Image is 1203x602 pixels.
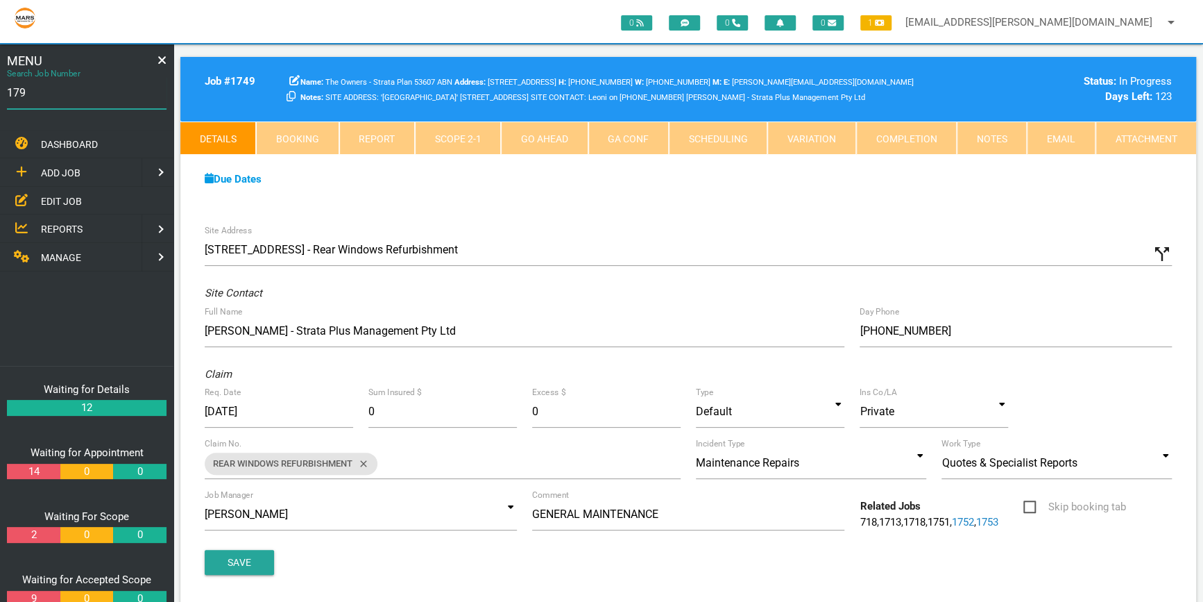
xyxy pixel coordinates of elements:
[1023,499,1125,516] span: Skip booking tab
[287,90,296,103] a: Click here copy customer information.
[621,15,652,31] span: 0
[41,252,81,263] span: MANAGE
[60,464,113,480] a: 0
[60,527,113,543] a: 0
[205,306,242,318] label: Full Name
[205,386,241,399] label: Req. Date
[205,287,262,299] i: Site Contact
[532,386,565,399] label: Excess $
[415,122,501,155] a: Scope 2-1
[41,224,83,235] span: REPORTS
[7,400,167,416] a: 12
[860,306,899,318] label: Day Phone
[903,516,925,528] a: 1718
[41,139,98,150] span: DASHBOARD
[180,122,256,155] a: Details
[696,386,713,399] label: Type
[767,122,855,155] a: Variation
[205,75,255,87] b: Job # 1749
[860,386,897,399] label: Ins Co/LA
[860,516,876,528] a: 718
[44,383,130,396] a: Waiting for Details
[812,15,844,31] span: 0
[941,437,980,450] label: Work Type
[44,510,129,523] a: Waiting For Scope
[205,453,377,475] div: REAR WINDOWS REFURBISHMENT
[532,489,569,501] label: Comment
[205,437,242,450] label: Claim No.
[713,78,722,87] b: M:
[41,195,82,206] span: EDIT JOB
[300,78,323,87] b: Name:
[454,78,486,87] b: Address:
[368,386,421,399] label: Sum Insured $
[205,489,253,501] label: Job Manager
[501,122,588,155] a: Go Ahead
[558,78,633,87] span: Home Phone
[860,500,920,512] b: Related Jobs
[339,122,415,155] a: Report
[856,122,957,155] a: Completion
[957,122,1027,155] a: Notes
[975,516,998,528] a: 1753
[1027,122,1095,155] a: Email
[205,368,232,381] i: Claim
[635,78,710,87] span: [PHONE_NUMBER]
[1105,90,1152,103] b: Days Left:
[300,93,323,102] b: Notes:
[31,446,144,459] a: Waiting for Appointment
[1152,244,1172,265] i: Click to show custom address field
[300,78,452,87] span: The Owners - Strata Plan 53607 ABN
[205,224,252,237] label: Site Address
[14,7,36,29] img: s3file
[41,167,80,178] span: ADD JOB
[558,78,566,87] b: H:
[878,516,901,528] a: 1713
[941,74,1172,105] div: In Progress 123
[7,51,42,70] span: MENU
[454,78,556,87] span: [STREET_ADDRESS]
[717,15,748,31] span: 0
[7,527,60,543] a: 2
[951,516,973,528] a: 1752
[1095,122,1196,155] a: Attachment
[7,464,60,480] a: 14
[205,173,262,185] a: Due Dates
[852,499,1016,530] div: , , , , ,
[352,453,369,475] i: close
[927,516,949,528] a: 1751
[113,464,166,480] a: 0
[7,67,135,80] label: Search Job Number
[1084,75,1116,87] b: Status:
[724,78,913,87] span: [PERSON_NAME][EMAIL_ADDRESS][DOMAIN_NAME]
[669,122,767,155] a: Scheduling
[256,122,339,155] a: Booking
[860,15,891,31] span: 1
[113,527,166,543] a: 0
[205,550,274,575] button: Save
[588,122,669,155] a: GA Conf
[635,78,644,87] b: W:
[300,93,864,102] span: SITE ADDRESS: '[GEOGRAPHIC_DATA]' [STREET_ADDRESS] SITE CONTACT: Leoni on [PHONE_NUMBER] [PERSON_...
[696,437,744,450] label: Incident Type
[724,78,730,87] b: E:
[22,574,151,586] a: Waiting for Accepted Scope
